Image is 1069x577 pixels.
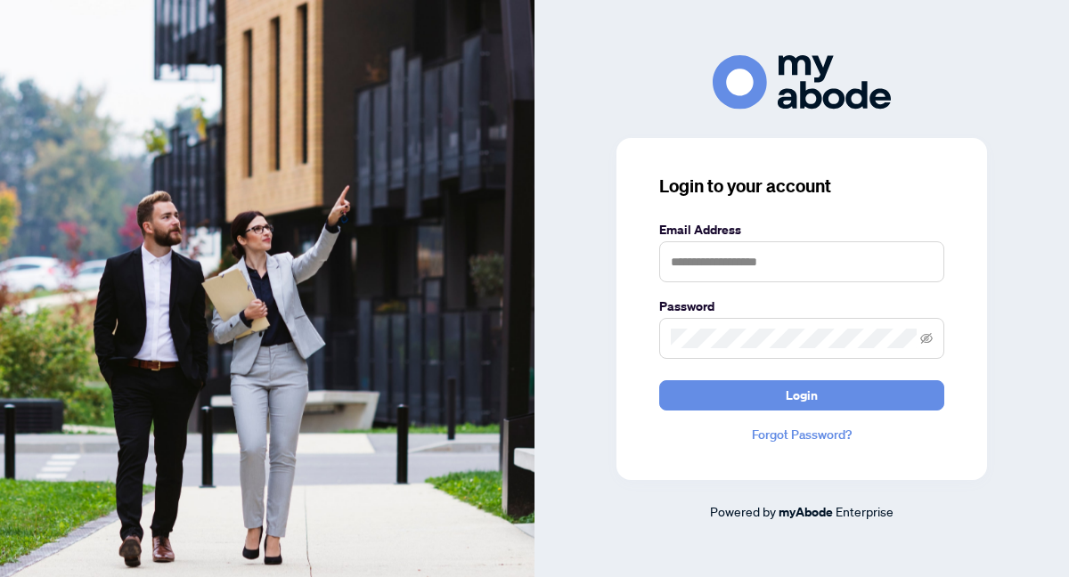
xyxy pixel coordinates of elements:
a: myAbode [779,502,833,522]
a: Forgot Password? [659,425,944,444]
button: Login [659,380,944,410]
h3: Login to your account [659,174,944,199]
span: Login [786,381,818,410]
img: ma-logo [713,55,891,110]
label: Email Address [659,220,944,240]
span: Enterprise [836,503,894,519]
span: eye-invisible [920,332,933,345]
label: Password [659,297,944,316]
span: Powered by [710,503,776,519]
